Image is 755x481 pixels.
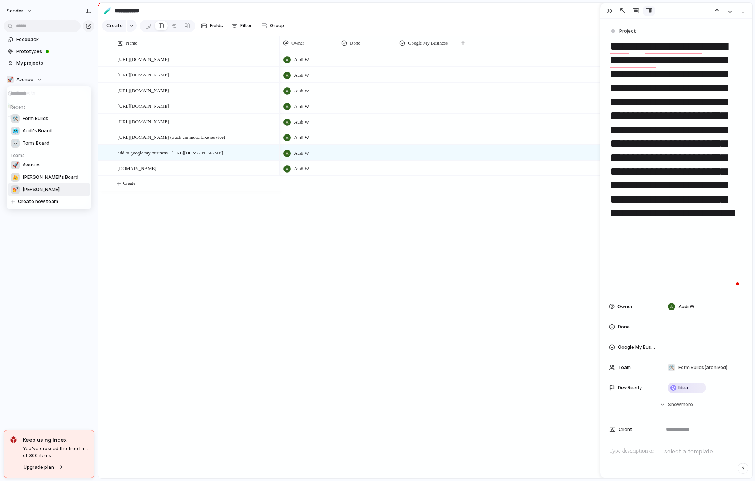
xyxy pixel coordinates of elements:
[23,115,48,122] span: Form Builds
[23,174,78,181] span: [PERSON_NAME]'s Board
[8,149,92,159] h5: Teams
[11,114,20,123] div: 🛠️
[23,161,40,169] span: Avenue
[11,139,20,148] div: ☠️
[8,101,92,111] h5: Recent
[11,185,20,194] div: 💅
[23,186,60,193] span: [PERSON_NAME]
[11,173,20,182] div: 👑
[11,127,20,135] div: 🥶
[11,161,20,169] div: 🚀
[18,198,58,205] span: Create new team
[23,140,49,147] span: Toms Board
[23,127,52,134] span: Audi's Board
